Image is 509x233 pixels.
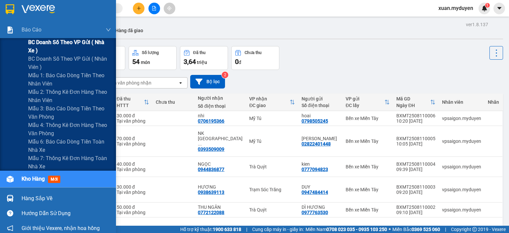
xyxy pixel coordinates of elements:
[249,116,295,121] div: Mỹ Tú
[396,118,435,124] div: 10:20 [DATE]
[302,190,328,195] div: 0947484414
[198,131,243,146] div: NK SÀI GÒN TÂM AN
[389,228,391,231] span: ⚪️
[396,190,435,195] div: 09:20 [DATE]
[180,226,241,233] span: Hỗ trợ kỹ thuật:
[184,58,196,66] span: 3,64
[433,4,479,12] span: xuan.myduyen
[198,141,202,146] span: ...
[28,104,111,121] span: Mẫu 3: Báo cáo dòng tiền theo văn phòng
[396,210,435,215] div: 09:10 [DATE]
[346,96,384,101] div: VP gửi
[117,161,149,167] div: 40.000 đ
[346,139,390,144] div: Bến xe Miền Tây
[198,204,243,210] div: THU NGÂN
[496,5,502,11] span: caret-down
[302,204,339,210] div: DÌ HƯƠNG
[235,58,239,66] span: 0
[28,38,111,55] span: BC doanh số theo VP gửi ( nhà xe )
[306,226,387,233] span: Miền Nam
[472,227,477,232] span: copyright
[106,80,151,86] div: Chọn văn phòng nhận
[302,113,339,118] div: hoai
[231,46,279,70] button: Chưa thu0đ
[22,176,45,182] span: Kho hàng
[117,141,149,146] div: Tại văn phòng
[142,50,159,55] div: Số lượng
[302,103,339,108] div: Số điện thoại
[198,146,224,152] div: 0393509009
[164,3,175,14] button: aim
[493,3,505,14] button: caret-down
[412,227,440,232] strong: 0369 525 060
[445,226,446,233] span: |
[481,5,487,11] img: icon-new-feature
[346,103,384,108] div: ĐC lấy
[346,187,390,192] div: Bến xe Miền Tây
[442,164,481,169] div: vpsaigon.myduyen
[198,113,243,118] div: nhi
[392,226,440,233] span: Miền Bắc
[7,27,14,33] img: solution-icon
[190,75,225,88] button: Bộ lọc
[442,116,481,121] div: vpsaigon.myduyen
[28,55,111,71] span: BC doanh số theo VP gửi ( nhân viên )
[442,99,481,105] div: Nhân viên
[213,227,241,232] strong: 1900 633 818
[249,164,295,169] div: Trà Quýt
[180,46,228,70] button: Đã thu3,64 triệu
[28,88,111,104] span: Mẫu 2: Thống kê đơn hàng theo nhân viên
[442,187,481,192] div: vpsaigon.myduyen
[249,103,289,108] div: ĐC giao
[396,103,430,108] div: Ngày ĐH
[197,60,207,65] span: triệu
[113,93,152,111] th: Toggle SortBy
[393,93,439,111] th: Toggle SortBy
[117,103,144,108] div: HTTT
[246,93,298,111] th: Toggle SortBy
[302,167,328,172] div: 0777094823
[110,23,148,38] button: Hàng đã giao
[7,195,14,202] img: warehouse-icon
[302,136,339,141] div: TẢN ĐÀ
[7,225,13,231] span: notification
[249,96,289,101] div: VP nhận
[249,207,295,212] div: Trà Quýt
[167,6,172,11] span: aim
[302,184,339,190] div: DUY
[239,60,241,65] span: đ
[245,50,261,55] div: Chưa thu
[396,136,435,141] div: BXMT2508110005
[442,207,481,212] div: vpsaigon.myduyen
[22,26,41,34] span: Báo cáo
[22,194,111,204] div: Hàng sắp về
[346,164,390,169] div: Bến xe Miền Tây
[137,6,141,11] span: plus
[198,190,224,195] div: 0938639113
[198,184,243,190] div: HƯƠNG
[466,21,488,28] div: ver 1.8.137
[396,167,435,172] div: 09:39 [DATE]
[117,136,149,141] div: 70.000 đ
[396,204,435,210] div: BXMT2508110002
[222,72,228,78] sup: 2
[252,226,304,233] span: Cung cấp máy in - giấy in:
[117,184,149,190] div: 30.000 đ
[346,116,390,121] div: Bến xe Miền Tây
[396,141,435,146] div: 10:05 [DATE]
[28,71,111,88] span: Mẫu 1: Báo cáo dòng tiền theo nhân viên
[141,60,150,65] span: món
[396,161,435,167] div: BXMT2508110004
[48,176,60,183] span: mới
[117,118,149,124] div: Tại văn phòng
[198,161,243,167] div: NGỌC
[148,3,160,14] button: file-add
[152,6,156,11] span: file-add
[326,227,387,232] strong: 0708 023 035 - 0935 103 250
[302,161,339,167] div: kien
[198,103,243,109] div: Số điện thoại
[22,208,111,218] div: Hướng dẫn sử dụng
[193,50,205,55] div: Đã thu
[129,46,177,70] button: Số lượng54món
[342,93,393,111] th: Toggle SortBy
